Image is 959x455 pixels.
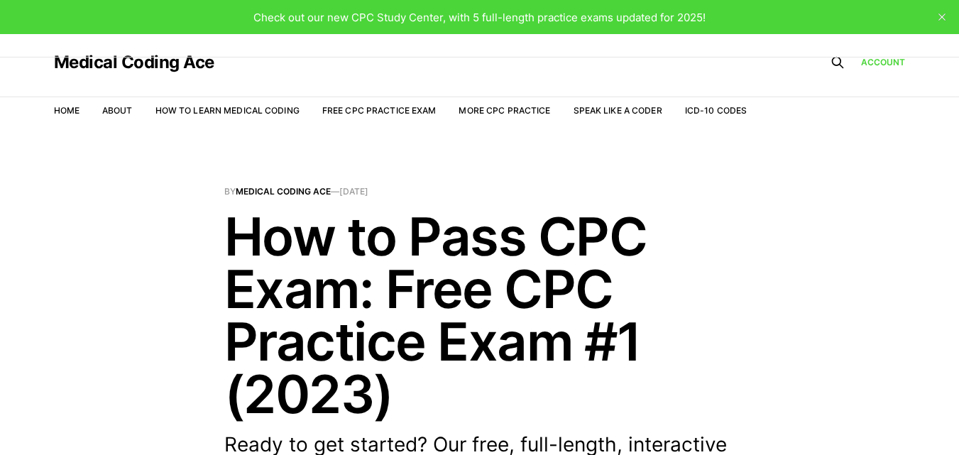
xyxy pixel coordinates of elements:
[253,11,706,24] span: Check out our new CPC Study Center, with 5 full-length practice exams updated for 2025!
[931,6,953,28] button: close
[884,385,959,455] iframe: portal-trigger
[224,210,735,420] h1: How to Pass CPC Exam: Free CPC Practice Exam #1 (2023)
[224,187,735,196] span: By —
[685,105,747,116] a: ICD-10 Codes
[322,105,437,116] a: Free CPC Practice Exam
[339,186,368,197] time: [DATE]
[861,55,906,69] a: Account
[54,54,214,71] a: Medical Coding Ace
[54,105,80,116] a: Home
[236,186,331,197] a: Medical Coding Ace
[155,105,300,116] a: How to Learn Medical Coding
[574,105,662,116] a: Speak Like a Coder
[459,105,550,116] a: More CPC Practice
[102,105,133,116] a: About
